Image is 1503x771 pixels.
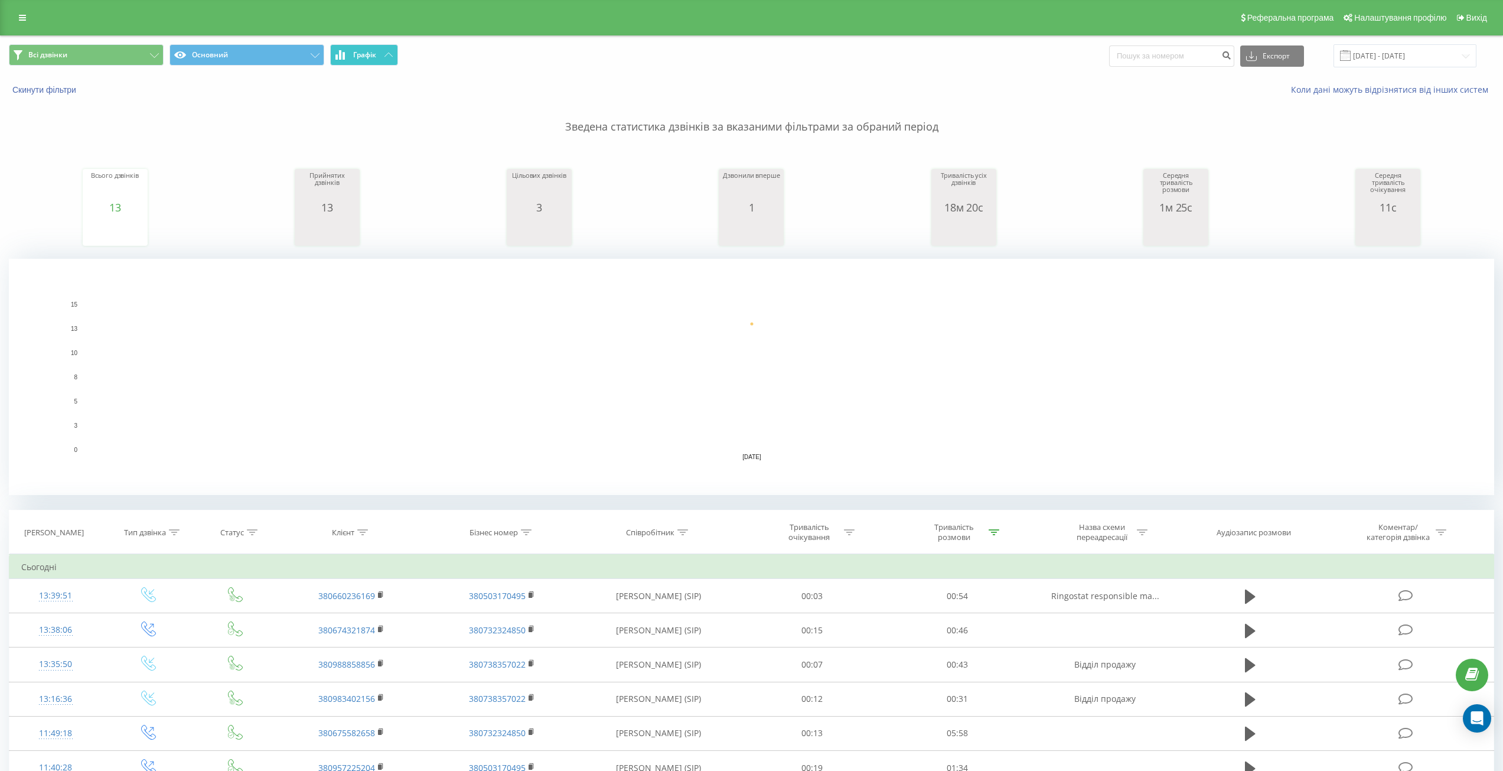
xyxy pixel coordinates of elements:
div: Коментар/категорія дзвінка [1364,522,1433,542]
td: 00:54 [885,579,1029,613]
button: Скинути фільтри [9,84,82,95]
div: Клієнт [332,528,354,538]
text: [DATE] [742,454,761,460]
div: 3 [510,201,569,213]
a: 380675582658 [318,727,375,739]
td: 00:03 [740,579,885,613]
svg: A chart. [934,213,993,249]
button: Всі дзвінки [9,44,164,66]
a: 380738357022 [469,659,526,670]
svg: A chart. [86,213,145,249]
svg: A chart. [1358,213,1417,249]
svg: A chart. [1146,213,1205,249]
div: Тривалість очікування [778,522,841,542]
a: 380674321874 [318,624,375,636]
a: 380732324850 [469,624,526,636]
button: Основний [169,44,324,66]
text: 0 [74,447,77,453]
text: 8 [74,374,77,380]
div: [PERSON_NAME] [24,528,84,538]
div: 13:38:06 [21,619,90,642]
div: 13:35:50 [21,653,90,676]
div: Середня тривалість очікування [1358,172,1417,201]
td: [PERSON_NAME] (SIP) [578,648,740,682]
td: 00:15 [740,613,885,648]
svg: A chart. [510,213,569,249]
text: 15 [71,301,78,308]
td: 00:07 [740,648,885,682]
td: 00:31 [885,682,1029,716]
div: Назва схеми переадресації [1071,522,1134,542]
td: [PERSON_NAME] (SIP) [578,716,740,750]
span: Реферальна програма [1247,13,1334,22]
div: 13 [86,201,145,213]
div: Тип дзвінка [124,528,166,538]
div: Всього дзвінків [86,172,145,201]
span: Всі дзвінки [28,50,67,60]
div: 1 [722,201,781,213]
a: 380738357022 [469,693,526,704]
a: 380503170495 [469,590,526,601]
td: [PERSON_NAME] (SIP) [578,579,740,613]
div: 13 [298,201,357,213]
text: 3 [74,422,77,429]
td: [PERSON_NAME] (SIP) [578,613,740,648]
div: Середня тривалість розмови [1146,172,1205,201]
span: Графік [353,51,376,59]
div: Дзвонили вперше [722,172,781,201]
div: Аудіозапис розмови [1217,528,1291,538]
div: Тривалість усіх дзвінків [934,172,993,201]
div: 13:16:36 [21,688,90,711]
td: Сьогодні [9,555,1494,579]
button: Експорт [1240,45,1304,67]
svg: A chart. [298,213,357,249]
input: Пошук за номером [1109,45,1234,67]
div: 18м 20с [934,201,993,213]
a: 380732324850 [469,727,526,739]
span: Налаштування профілю [1354,13,1446,22]
div: Тривалість розмови [922,522,986,542]
td: Відділ продажу [1029,682,1180,716]
div: 11с [1358,201,1417,213]
div: Прийнятих дзвінків [298,172,357,201]
svg: A chart. [9,259,1494,495]
a: 380983402156 [318,693,375,704]
a: 380660236169 [318,590,375,601]
td: 00:12 [740,682,885,716]
text: 5 [74,398,77,405]
text: 13 [71,326,78,332]
div: 13:39:51 [21,584,90,607]
td: Відділ продажу [1029,648,1180,682]
span: Вихід [1466,13,1487,22]
div: Open Intercom Messenger [1463,704,1491,733]
td: [PERSON_NAME] (SIP) [578,682,740,716]
div: 11:49:18 [21,722,90,745]
td: 05:58 [885,716,1029,750]
div: Цільових дзвінків [510,172,569,201]
div: Бізнес номер [470,528,518,538]
div: Співробітник [626,528,674,538]
div: Статус [220,528,244,538]
div: 1м 25с [1146,201,1205,213]
span: Ringostat responsible ma... [1051,590,1159,601]
text: 10 [71,350,78,356]
p: Зведена статистика дзвінків за вказаними фільтрами за обраний період [9,96,1494,135]
td: 00:46 [885,613,1029,648]
td: 00:43 [885,648,1029,682]
button: Графік [330,44,398,66]
svg: A chart. [722,213,781,249]
a: 380988858856 [318,659,375,670]
td: 00:13 [740,716,885,750]
a: Коли дані можуть відрізнятися вiд інших систем [1291,84,1494,95]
